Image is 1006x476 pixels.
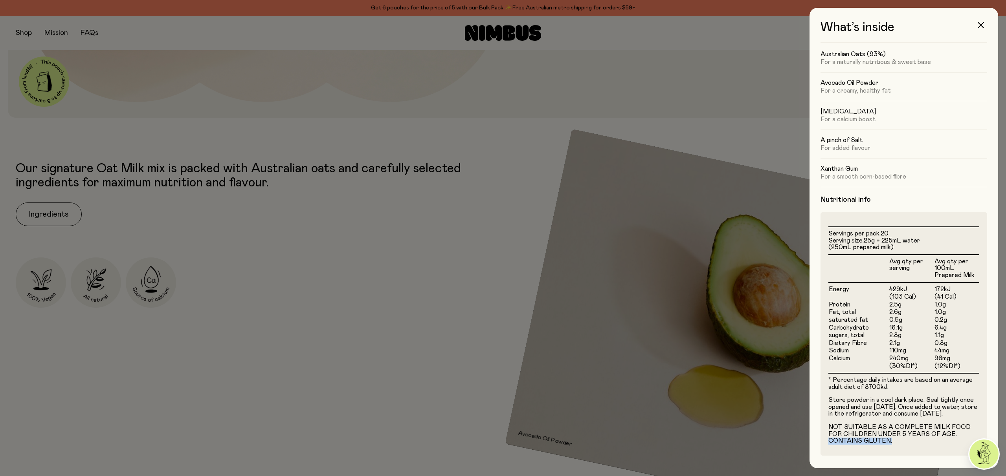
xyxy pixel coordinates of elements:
p: Store powder in a cool dark place. Seal tightly once opened and use [DATE]. Once added to water, ... [828,397,979,418]
p: For added flavour [821,144,987,152]
td: 0.2g [934,316,979,324]
span: Carbohydrate [829,325,869,331]
span: Fat, total [829,309,856,315]
td: 2.1g [889,339,934,347]
td: 2.5g [889,301,934,309]
td: 240mg [889,355,934,363]
p: * Percentage daily intakes are based on an average adult diet of 8700kJ. [828,377,979,390]
p: NOT SUITABLE AS A COMPLETE MILK FOOD FOR CHILDREN UNDER 5 YEARS OF AGE. CONTAINS GLUTEN. [828,424,979,445]
td: 2.6g [889,308,934,316]
td: 172kJ [934,283,979,294]
h5: [MEDICAL_DATA] [821,108,987,115]
span: saturated fat [829,317,868,323]
td: 1.1g [934,332,979,339]
li: Serving size: [828,237,979,251]
td: 0.8g [934,339,979,347]
h5: A pinch of Salt [821,136,987,144]
td: 1.0g [934,308,979,316]
td: 0.5g [889,316,934,324]
p: For a smooth corn-based fibre [821,173,987,181]
p: For a naturally nutritious & sweet base [821,58,987,66]
td: 96mg [934,355,979,363]
td: 2.8g [889,332,934,339]
td: (103 Cal) [889,293,934,301]
td: (41 Cal) [934,293,979,301]
th: Avg qty per serving [889,255,934,283]
td: (30%DI*) [889,363,934,373]
h4: Nutritional info [821,195,987,204]
span: sugars, total [829,332,865,338]
td: 16.1g [889,324,934,332]
span: Dietary Fibre [829,340,867,346]
img: agent [969,440,999,469]
span: Sodium [829,347,849,354]
td: 429kJ [889,283,934,294]
h5: Xanthan Gum [821,165,987,173]
td: 1.0g [934,301,979,309]
h5: Australian Oats (93%) [821,50,987,58]
td: (12%DI*) [934,363,979,373]
th: Avg qty per 100mL Prepared Milk [934,255,979,283]
li: Servings per pack: [828,230,979,237]
p: For a creamy, healthy fat [821,87,987,95]
td: 6.4g [934,324,979,332]
h5: Avocado Oil Powder [821,79,987,87]
span: Protein [829,301,850,308]
h3: What’s inside [821,20,987,43]
span: Calcium [829,355,850,361]
td: 44mg [934,347,979,355]
p: For a calcium boost [821,115,987,123]
span: 25g + 225mL water (250mL prepared milk) [828,237,920,251]
span: 20 [881,230,889,237]
span: Energy [829,286,849,292]
td: 110mg [889,347,934,355]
